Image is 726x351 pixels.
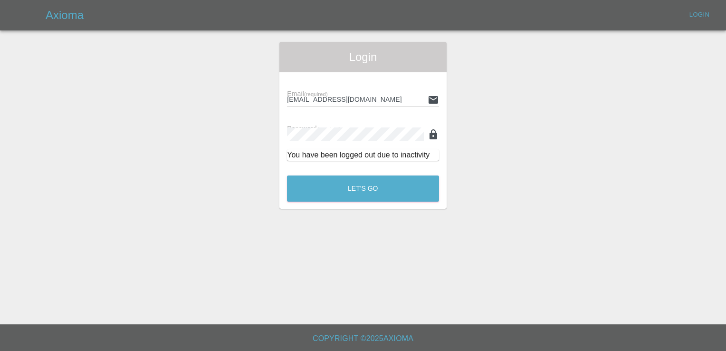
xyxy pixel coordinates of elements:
[287,125,340,132] span: Password
[287,149,439,161] div: You have been logged out due to inactivity
[684,8,715,22] a: Login
[46,8,84,23] h5: Axioma
[8,332,718,345] h6: Copyright © 2025 Axioma
[287,90,327,97] span: Email
[287,49,439,65] span: Login
[317,126,341,132] small: (required)
[287,175,439,202] button: Let's Go
[304,91,328,97] small: (required)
